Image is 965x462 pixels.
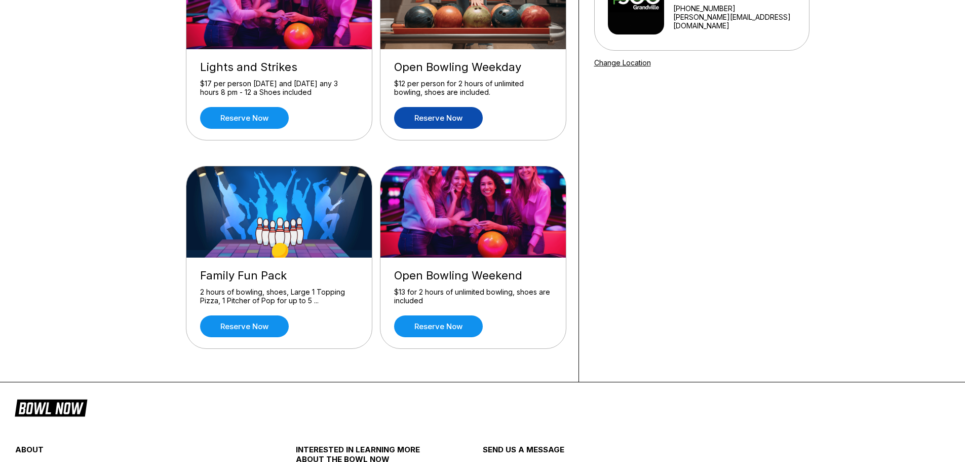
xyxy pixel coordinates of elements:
div: Lights and Strikes [200,60,358,74]
img: Family Fun Pack [186,166,373,258]
div: 2 hours of bowling, shoes, Large 1 Topping Pizza, 1 Pitcher of Pop for up to 5 ... [200,288,358,305]
div: $13 for 2 hours of unlimited bowling, shoes are included [394,288,552,305]
a: Change Location [594,58,651,67]
div: about [15,445,249,459]
div: [PHONE_NUMBER] [673,4,804,13]
div: $12 per person for 2 hours of unlimited bowling, shoes are included. [394,79,552,97]
a: Reserve now [394,107,483,129]
a: Reserve now [200,107,289,129]
div: Family Fun Pack [200,269,358,282]
div: Open Bowling Weekend [394,269,552,282]
img: Open Bowling Weekend [380,166,567,258]
a: Reserve now [394,315,483,337]
div: $17 per person [DATE] and [DATE] any 3 hours 8 pm - 12 a Shoes included [200,79,358,97]
a: [PERSON_NAME][EMAIL_ADDRESS][DOMAIN_NAME] [673,13,804,30]
div: Open Bowling Weekday [394,60,552,74]
a: Reserve now [200,315,289,337]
